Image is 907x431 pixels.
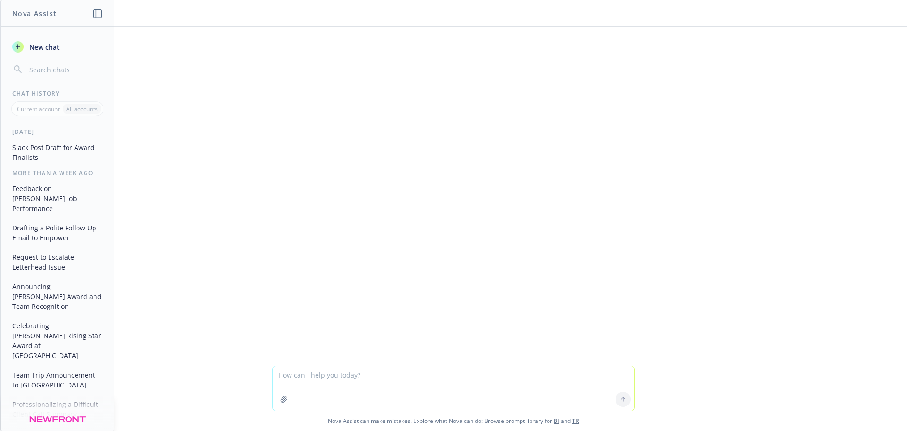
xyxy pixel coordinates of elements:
div: More than a week ago [1,169,114,177]
button: New chat [9,38,106,55]
input: Search chats [27,63,103,76]
button: Celebrating [PERSON_NAME] Rising Star Award at [GEOGRAPHIC_DATA] [9,318,106,363]
button: Request to Escalate Letterhead Issue [9,249,106,275]
span: Nova Assist can make mistakes. Explore what Nova can do: Browse prompt library for and [4,411,903,431]
button: Professionalizing a Difficult Client Call Summary [9,396,106,422]
div: [DATE] [1,128,114,136]
button: Slack Post Draft for Award Finalists [9,140,106,165]
div: Chat History [1,89,114,97]
button: Feedback on [PERSON_NAME] Job Performance [9,181,106,216]
a: TR [572,417,579,425]
h1: Nova Assist [12,9,57,18]
span: New chat [27,42,60,52]
p: All accounts [66,105,98,113]
button: Announcing [PERSON_NAME] Award and Team Recognition [9,279,106,314]
button: Drafting a Polite Follow-Up Email to Empower [9,220,106,246]
p: Current account [17,105,60,113]
a: BI [554,417,559,425]
button: Team Trip Announcement to [GEOGRAPHIC_DATA] [9,367,106,393]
